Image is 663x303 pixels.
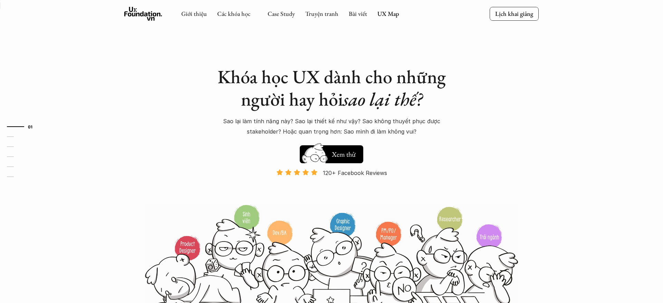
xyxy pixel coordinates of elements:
[343,87,422,111] em: sao lại thế?
[377,10,399,18] a: UX Map
[28,124,33,129] strong: 01
[217,10,250,18] a: Các khóa học
[7,123,40,131] a: 01
[349,10,367,18] a: Bài viết
[495,10,533,18] p: Lịch khai giảng
[305,10,338,18] a: Truyện tranh
[331,149,356,159] h5: Xem thử
[268,10,295,18] a: Case Study
[300,142,363,163] a: Xem thử
[270,169,393,204] a: 120+ Facebook Reviews
[211,116,452,137] p: Sao lại làm tính năng này? Sao lại thiết kế như vậy? Sao không thuyết phục được stakeholder? Hoặc...
[211,66,452,110] h1: Khóa học UX dành cho những người hay hỏi
[181,10,207,18] a: Giới thiệu
[490,7,539,20] a: Lịch khai giảng
[323,168,387,178] p: 120+ Facebook Reviews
